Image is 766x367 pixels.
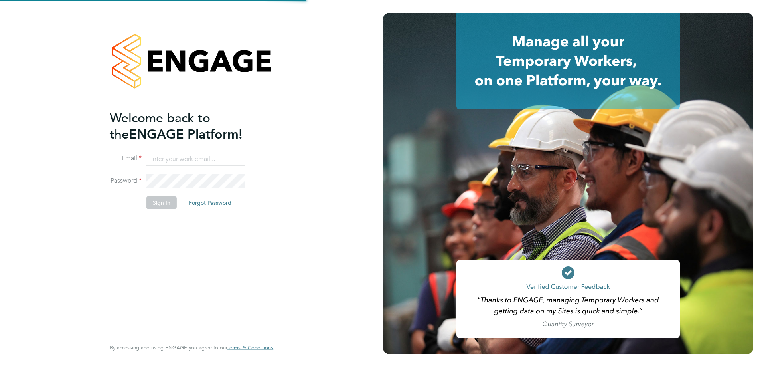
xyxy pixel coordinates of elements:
a: Terms & Conditions [227,345,273,351]
span: By accessing and using ENGAGE you agree to our [110,344,273,351]
span: Welcome back to the [110,110,210,142]
label: Password [110,177,142,185]
label: Email [110,154,142,163]
span: Terms & Conditions [227,344,273,351]
button: Forgot Password [182,196,238,209]
button: Sign In [146,196,177,209]
h2: ENGAGE Platform! [110,109,265,142]
input: Enter your work email... [146,152,245,166]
